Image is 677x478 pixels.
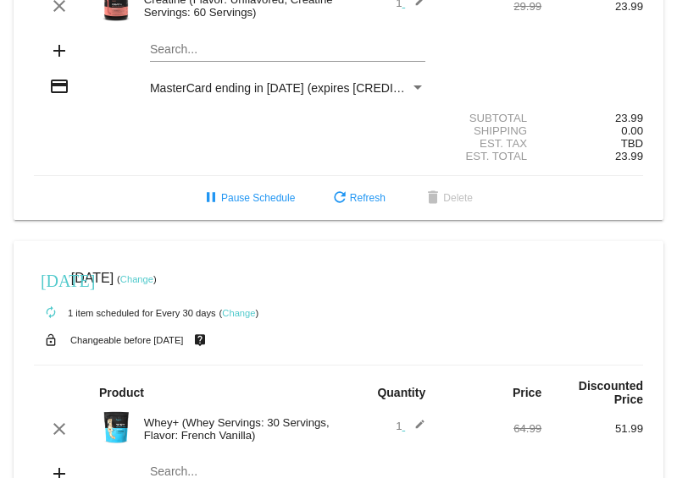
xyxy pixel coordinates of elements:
button: Pause Schedule [187,183,308,213]
small: ( ) [219,308,259,318]
span: 23.99 [615,150,643,162]
mat-icon: lock_open [41,329,61,351]
div: Est. Total [440,150,541,162]
mat-icon: delete [423,189,443,209]
span: Delete [423,192,473,204]
mat-icon: live_help [190,329,210,351]
div: Est. Tax [440,137,541,150]
span: Refresh [330,192,386,204]
strong: Quantity [377,386,425,399]
div: 51.99 [541,422,643,435]
mat-icon: credit_card [49,76,69,96]
span: 1 [396,420,425,432]
small: ( ) [117,274,157,284]
mat-icon: [DATE] [41,269,61,289]
button: Refresh [316,183,399,213]
small: Changeable before [DATE] [70,335,184,345]
mat-icon: pause [201,189,221,209]
img: Image-1-Carousel-Whey-2lb-Vanilla-no-badge-Transp.png [99,410,133,444]
mat-icon: refresh [330,189,350,209]
span: Pause Schedule [201,192,295,204]
span: MasterCard ending in [DATE] (expires [CREDIT_CARD_DATA]) [150,81,484,95]
a: Change [120,274,153,284]
strong: Price [513,386,541,399]
mat-icon: edit [405,419,425,439]
small: 1 item scheduled for Every 30 days [34,308,216,318]
button: Delete [409,183,486,213]
mat-icon: add [49,41,69,61]
input: Search... [150,43,425,57]
mat-icon: clear [49,419,69,439]
strong: Product [99,386,144,399]
span: 0.00 [621,124,643,137]
strong: Discounted Price [579,379,643,406]
span: TBD [621,137,643,150]
mat-select: Payment Method [150,81,425,95]
a: Change [222,308,255,318]
div: Shipping [440,124,541,137]
div: Subtotal [440,112,541,124]
mat-icon: autorenew [41,303,61,323]
div: 64.99 [440,422,541,435]
div: 23.99 [541,112,643,124]
div: Whey+ (Whey Servings: 30 Servings, Flavor: French Vanilla) [136,416,339,442]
